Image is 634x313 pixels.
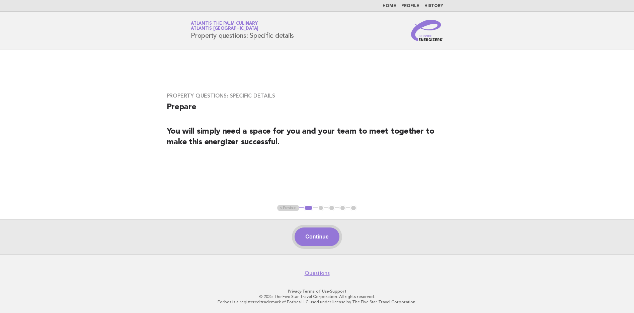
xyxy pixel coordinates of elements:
[305,270,330,277] a: Questions
[411,20,443,41] img: Service Energizers
[167,126,468,153] h2: You will simply need a space for you and your team to meet together to make this energizer succes...
[304,205,313,211] button: 1
[191,22,294,39] h1: Property questions: Specific details
[112,299,522,305] p: Forbes is a registered trademark of Forbes LLC used under license by The Five Star Travel Corpora...
[191,21,258,31] a: Atlantis The Palm CulinaryAtlantis [GEOGRAPHIC_DATA]
[295,227,339,246] button: Continue
[401,4,419,8] a: Profile
[191,27,258,31] span: Atlantis [GEOGRAPHIC_DATA]
[330,289,346,294] a: Support
[288,289,301,294] a: Privacy
[302,289,329,294] a: Terms of Use
[112,289,522,294] p: · ·
[383,4,396,8] a: Home
[167,102,468,118] h2: Prepare
[424,4,443,8] a: History
[167,93,468,99] h3: Property questions: Specific details
[112,294,522,299] p: © 2025 The Five Star Travel Corporation. All rights reserved.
